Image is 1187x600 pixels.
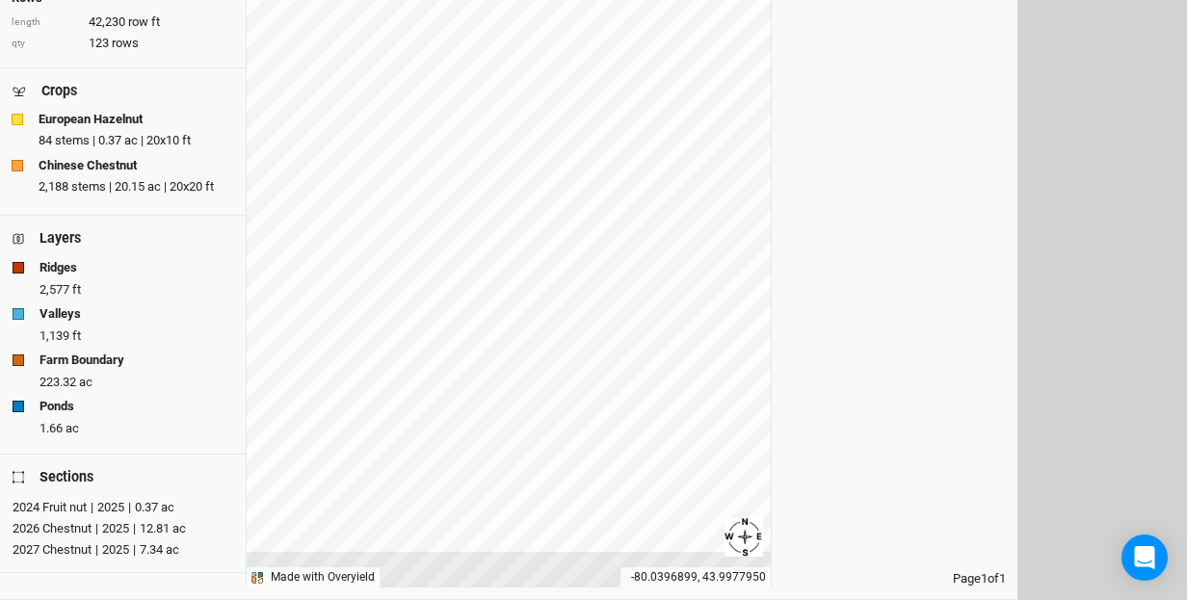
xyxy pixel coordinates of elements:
[40,374,233,391] div: 223.32 ac
[12,539,226,557] button: 2027 Chestnut|2025|7.34 ac
[772,570,1017,587] div: Page 1 of 1
[133,519,136,538] div: |
[40,228,81,248] div: Layers
[39,178,234,196] div: 2,188 stems | 20.15 ac | 20x20 ft
[95,540,98,560] div: |
[128,498,131,517] div: |
[12,350,234,388] button: Farm Boundary223.32 ac
[39,111,143,128] strong: European Hazelnut
[40,258,77,277] strong: Ridges
[12,37,79,51] div: qty
[12,303,234,342] button: Valleys1,139 ft
[92,519,186,538] div: 2025 12.81 ac
[12,396,234,434] button: Ponds1.66 ac
[40,327,233,345] div: 1,139 ft
[271,569,375,586] div: Made with Overyield
[13,519,92,538] div: 2026 Chestnut
[41,81,77,101] div: Crops
[12,35,234,52] div: 123
[13,540,92,560] div: 2027 Chestnut
[40,397,74,416] strong: Ponds
[95,519,98,538] div: |
[40,420,233,437] div: 1.66 ac
[92,540,179,560] div: 2025 7.34 ac
[39,157,137,174] strong: Chinese Chestnut
[40,467,93,487] div: Sections
[1121,535,1168,581] div: Open Intercom Messenger
[39,132,234,149] div: 84 stems | 0.37 ac | 20x10 ft
[12,497,226,514] button: 2024 Fruit nut|2025|0.37 ac
[12,13,234,31] div: 42,230
[40,351,124,370] strong: Farm Boundary
[112,35,139,52] span: rows
[13,498,87,517] div: 2024 Fruit nut
[40,281,233,299] div: 2,577 ft
[620,567,771,587] div: -80.0396899, 43.9977950
[12,518,226,535] button: 2026 Chestnut|2025|12.81 ac
[91,498,93,517] div: |
[40,304,81,324] strong: Valleys
[128,13,160,31] span: row ft
[133,540,136,560] div: |
[87,498,174,517] div: 2025 0.37 ac
[12,257,234,296] button: Ridges2,577 ft
[12,15,79,30] div: length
